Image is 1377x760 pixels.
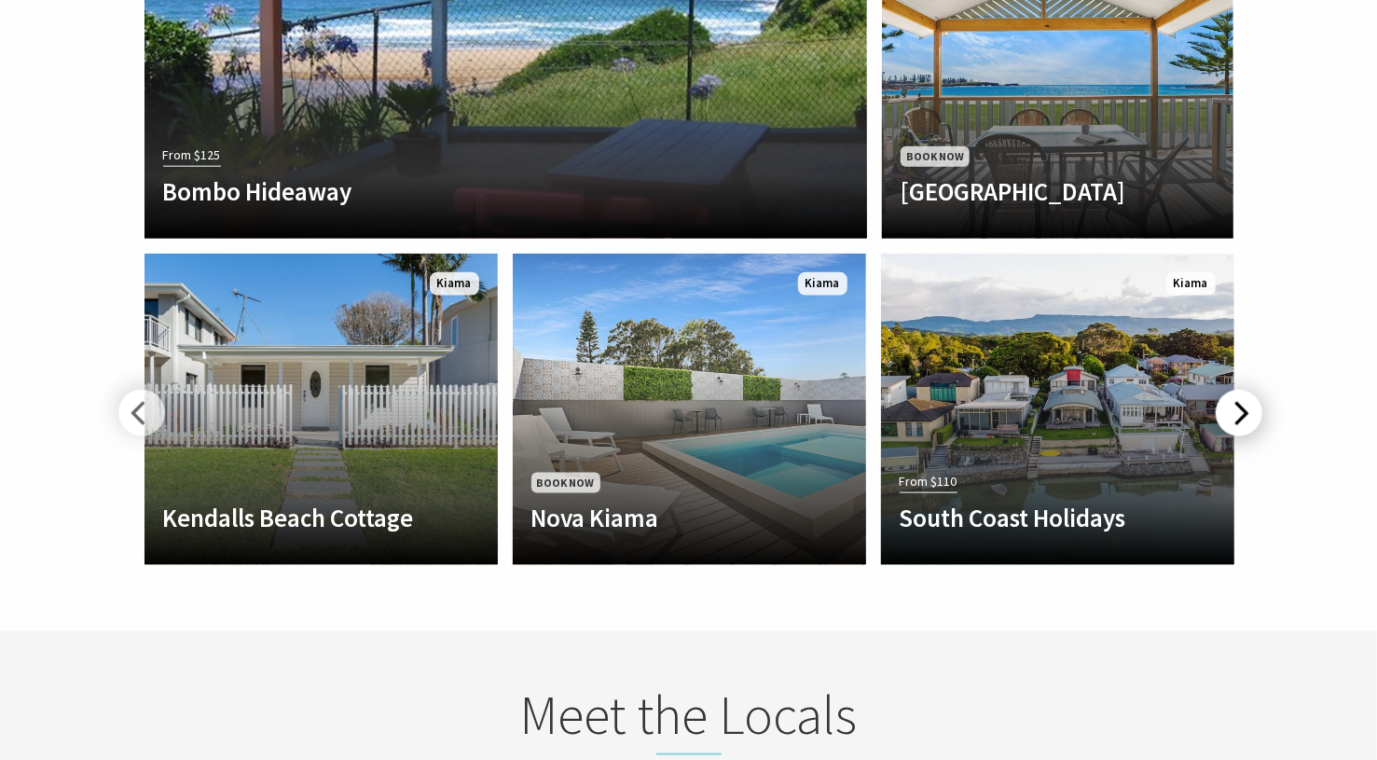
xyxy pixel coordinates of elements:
span: From $125 [163,145,221,166]
span: Book Now [901,146,970,166]
h4: Nova Kiama [531,503,794,532]
span: Kiama [430,272,479,296]
span: Kiama [1166,272,1216,296]
a: Book Now Nova Kiama Kiama [513,254,866,565]
a: Another Image Used From $110 South Coast Holidays Kiama [881,254,1234,565]
h2: Meet the Locals [324,683,1054,755]
h4: Bombo Hideaway [163,176,740,206]
span: Kiama [798,272,847,296]
a: Another Image Used Kendalls Beach Cottage Kiama [145,254,498,565]
h4: Kendalls Beach Cottage [163,503,426,532]
h4: South Coast Holidays [900,503,1163,532]
span: From $110 [900,471,957,492]
span: Book Now [531,473,600,492]
h4: [GEOGRAPHIC_DATA] [901,176,1162,206]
